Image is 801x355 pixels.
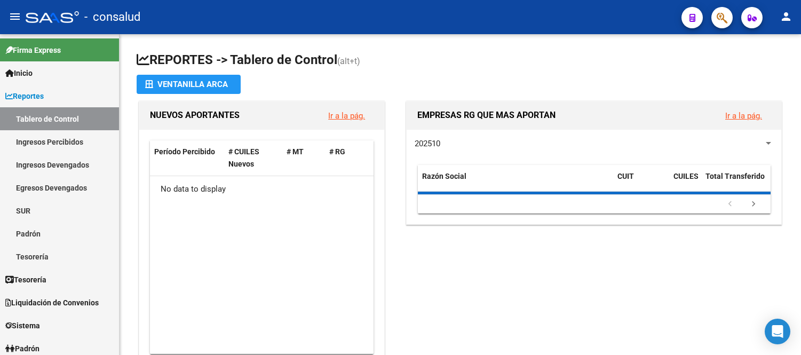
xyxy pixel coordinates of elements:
[743,199,764,210] a: go to next page
[5,67,33,79] span: Inicio
[5,44,61,56] span: Firma Express
[328,111,365,121] a: Ir a la pág.
[337,56,360,66] span: (alt+t)
[617,172,634,180] span: CUIT
[228,147,259,168] span: # CUILES Nuevos
[417,110,556,120] span: EMPRESAS RG QUE MAS APORTAN
[287,147,304,156] span: # MT
[150,140,224,176] datatable-header-cell: Período Percibido
[224,140,282,176] datatable-header-cell: # CUILES Nuevos
[145,75,232,94] div: Ventanilla ARCA
[613,165,669,200] datatable-header-cell: CUIT
[765,319,790,344] div: Open Intercom Messenger
[150,110,240,120] span: NUEVOS APORTANTES
[720,199,740,210] a: go to previous page
[669,165,701,200] datatable-header-cell: CUILES
[5,274,46,286] span: Tesorería
[5,297,99,309] span: Liquidación de Convenios
[705,172,765,180] span: Total Transferido
[418,165,613,200] datatable-header-cell: Razón Social
[5,320,40,332] span: Sistema
[701,165,776,200] datatable-header-cell: Total Transferido
[84,5,140,29] span: - consalud
[320,106,374,125] button: Ir a la pág.
[329,147,345,156] span: # RG
[282,140,325,176] datatable-header-cell: # MT
[673,172,699,180] span: CUILES
[780,10,792,23] mat-icon: person
[137,75,241,94] button: Ventanilla ARCA
[415,139,440,148] span: 202510
[154,147,215,156] span: Período Percibido
[150,176,377,203] div: No data to display
[717,106,771,125] button: Ir a la pág.
[9,10,21,23] mat-icon: menu
[725,111,762,121] a: Ir a la pág.
[5,90,44,102] span: Reportes
[137,51,784,70] h1: REPORTES -> Tablero de Control
[422,172,466,180] span: Razón Social
[5,343,39,354] span: Padrón
[325,140,368,176] datatable-header-cell: # RG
